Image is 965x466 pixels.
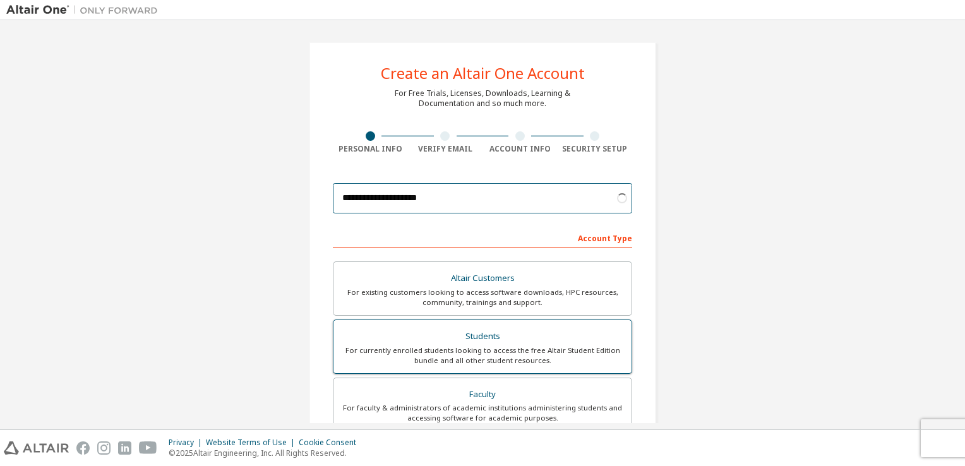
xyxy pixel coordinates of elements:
div: Create an Altair One Account [381,66,585,81]
div: Privacy [169,438,206,448]
div: Altair Customers [341,270,624,287]
img: youtube.svg [139,441,157,455]
div: Students [341,328,624,345]
div: Account Type [333,227,632,248]
img: instagram.svg [97,441,111,455]
div: For Free Trials, Licenses, Downloads, Learning & Documentation and so much more. [395,88,570,109]
div: For faculty & administrators of academic institutions administering students and accessing softwa... [341,403,624,423]
div: Account Info [482,144,558,154]
img: altair_logo.svg [4,441,69,455]
div: Website Terms of Use [206,438,299,448]
img: Altair One [6,4,164,16]
div: For existing customers looking to access software downloads, HPC resources, community, trainings ... [341,287,624,308]
img: linkedin.svg [118,441,131,455]
div: Verify Email [408,144,483,154]
p: © 2025 Altair Engineering, Inc. All Rights Reserved. [169,448,364,458]
div: Faculty [341,386,624,403]
div: Security Setup [558,144,633,154]
div: For currently enrolled students looking to access the free Altair Student Edition bundle and all ... [341,345,624,366]
div: Cookie Consent [299,438,364,448]
div: Personal Info [333,144,408,154]
img: facebook.svg [76,441,90,455]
